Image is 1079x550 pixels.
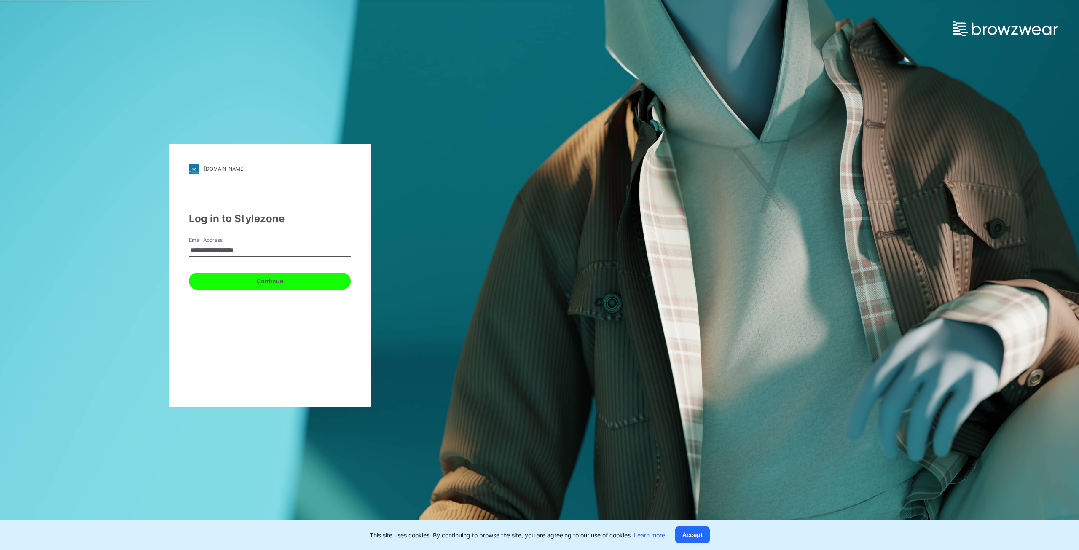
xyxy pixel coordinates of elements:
img: browzwear-logo.73288ffb.svg [953,21,1058,36]
a: [DOMAIN_NAME] [189,164,351,174]
div: Log in to Stylezone [189,211,351,226]
button: Continue [189,273,351,290]
label: Email Address [189,236,248,244]
img: svg+xml;base64,PHN2ZyB3aWR0aD0iMjgiIGhlaWdodD0iMjgiIHZpZXdCb3g9IjAgMCAyOCAyOCIgZmlsbD0ibm9uZSIgeG... [189,164,199,174]
button: Accept [675,526,710,543]
p: This site uses cookies. By continuing to browse the site, you are agreeing to our use of cookies. [370,531,665,539]
div: [DOMAIN_NAME] [204,166,245,172]
a: Learn more [634,531,665,539]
